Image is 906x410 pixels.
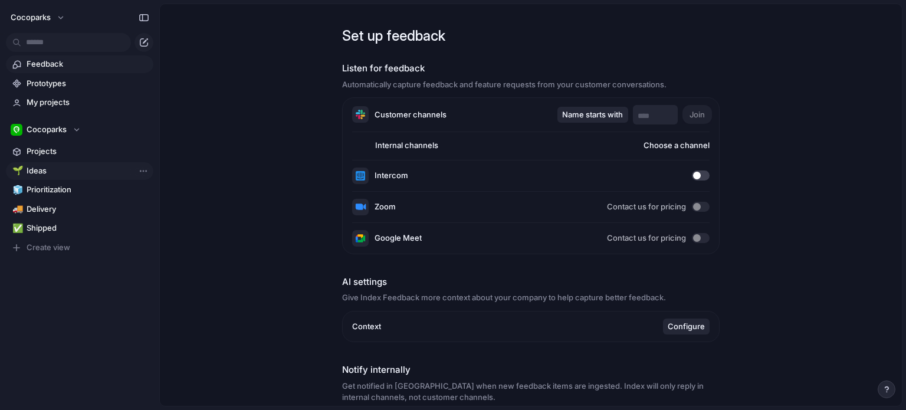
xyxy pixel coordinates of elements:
button: 🚚 [11,204,22,215]
h1: Set up feedback [342,25,720,47]
span: Create view [27,242,70,254]
div: ✅ [12,222,21,235]
span: Shipped [27,222,149,234]
a: Prototypes [6,75,153,93]
span: Customer channels [375,109,447,121]
span: Configure [668,321,705,333]
a: My projects [6,94,153,111]
span: My projects [27,97,149,109]
a: Projects [6,143,153,160]
a: ✅Shipped [6,219,153,237]
button: 🧊 [11,184,22,196]
span: Zoom [375,201,396,213]
span: Contact us for pricing [607,232,686,244]
span: Projects [27,146,149,158]
button: Cocoparks [6,121,153,139]
span: Choose a channel [621,140,710,152]
button: Configure [663,319,710,335]
h3: Get notified in [GEOGRAPHIC_DATA] when new feedback items are ingested. Index will only reply in ... [342,381,720,404]
span: Feedback [27,58,149,70]
a: 🧊Prioritization [6,181,153,199]
div: 🌱 [12,164,21,178]
span: Cocoparks [11,12,51,24]
div: 🧊 [12,183,21,197]
button: Name starts with [557,107,628,123]
h2: Listen for feedback [342,62,720,76]
a: Feedback [6,55,153,73]
span: Ideas [27,165,149,177]
span: Cocoparks [27,124,67,136]
span: Prototypes [27,78,149,90]
span: Contact us for pricing [607,201,686,213]
h2: Notify internally [342,363,720,377]
button: Create view [6,239,153,257]
h3: Automatically capture feedback and feature requests from your customer conversations. [342,79,720,91]
span: Context [352,321,381,333]
button: 🌱 [11,165,22,177]
span: Delivery [27,204,149,215]
button: ✅ [11,222,22,234]
button: Cocoparks [5,8,71,27]
h3: Give Index Feedback more context about your company to help capture better feedback. [342,292,720,304]
span: Intercom [375,170,408,182]
span: Internal channels [352,140,438,152]
h2: AI settings [342,275,720,289]
div: 🚚 [12,202,21,216]
a: 🚚Delivery [6,201,153,218]
a: 🌱Ideas [6,162,153,180]
span: Google Meet [375,232,422,244]
span: Prioritization [27,184,149,196]
span: Name starts with [562,109,623,121]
